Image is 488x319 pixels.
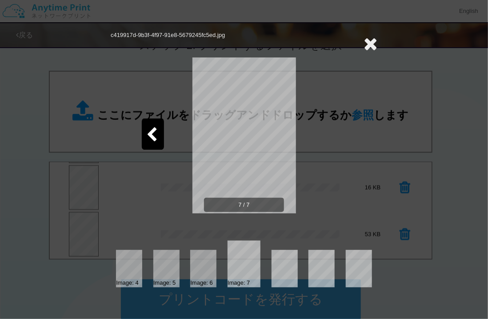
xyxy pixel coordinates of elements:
div: Image: 4 [116,279,139,287]
div: c419917d-9b3f-4f97-91e8-5679245fc5ed.jpg [111,31,225,40]
span: 7 / 7 [204,198,284,213]
div: Image: 5 [153,279,176,287]
div: Image: 6 [190,279,213,287]
div: Image: 7 [228,279,250,287]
